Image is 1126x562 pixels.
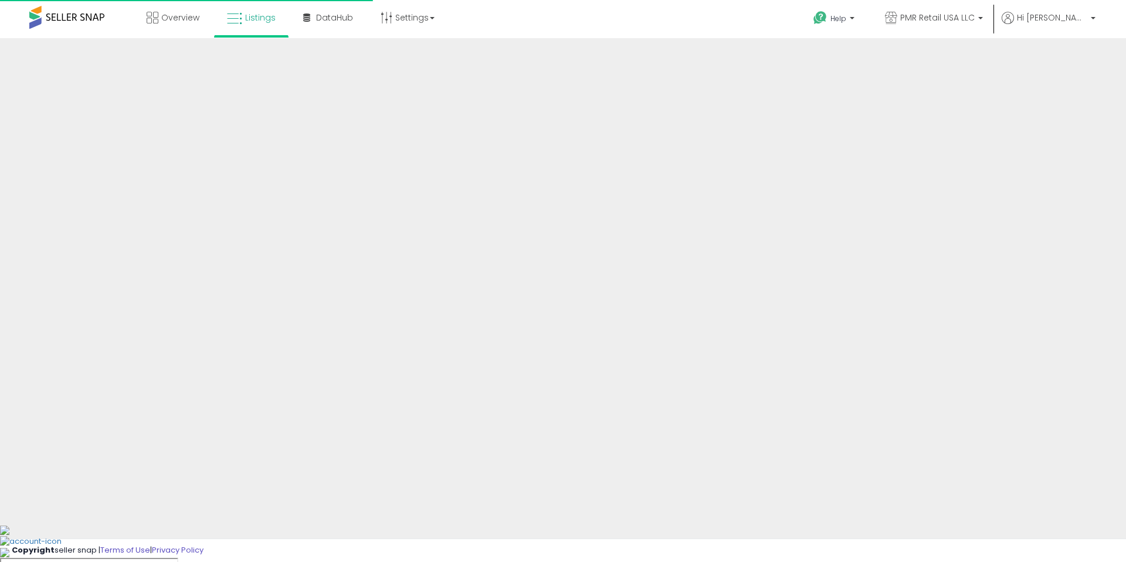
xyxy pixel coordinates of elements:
[813,11,827,25] i: Get Help
[1017,12,1087,23] span: Hi [PERSON_NAME]
[900,12,975,23] span: PMR Retail USA LLC
[161,12,199,23] span: Overview
[316,12,353,23] span: DataHub
[245,12,276,23] span: Listings
[830,13,846,23] span: Help
[804,2,866,38] a: Help
[1002,12,1096,38] a: Hi [PERSON_NAME]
